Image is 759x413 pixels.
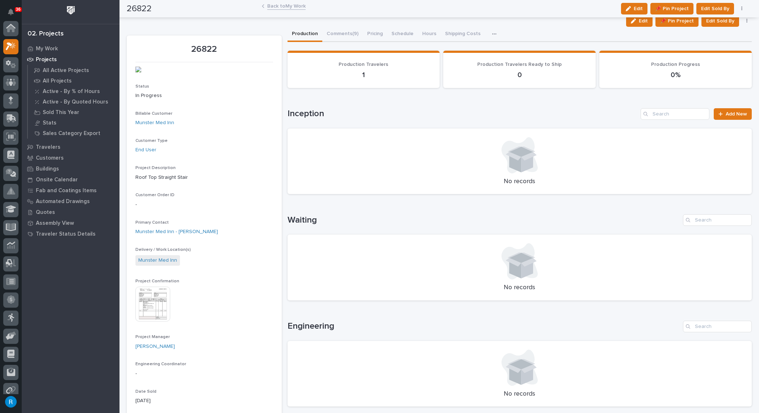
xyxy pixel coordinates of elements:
[655,15,699,27] button: 📌 Pin Project
[660,17,694,25] span: 📌 Pin Project
[28,76,119,86] a: All Projects
[28,30,64,38] div: 02. Projects
[43,78,72,84] p: All Projects
[296,178,743,186] p: No records
[441,27,485,42] button: Shipping Costs
[135,279,179,283] span: Project Confirmation
[135,174,273,181] p: Roof Top Straight Stair
[135,111,172,116] span: Billable Customer
[135,92,273,100] p: In Progress
[28,86,119,96] a: Active - By % of Hours
[135,166,176,170] span: Project Description
[36,155,64,161] p: Customers
[43,130,100,137] p: Sales Category Export
[288,109,638,119] h1: Inception
[477,62,562,67] span: Production Travelers Ready to Ship
[267,1,306,10] a: Back toMy Work
[36,144,60,151] p: Travelers
[363,27,387,42] button: Pricing
[22,54,119,65] a: Projects
[296,390,743,398] p: No records
[3,4,18,20] button: Notifications
[639,18,648,24] span: Edit
[36,166,59,172] p: Buildings
[288,27,322,42] button: Production
[135,193,175,197] span: Customer Order ID
[626,15,653,27] button: Edit
[36,198,90,205] p: Automated Drawings
[135,362,186,366] span: Engineering Coordinator
[701,15,739,27] button: Edit Sold By
[683,214,752,226] input: Search
[322,27,363,42] button: Comments (9)
[608,71,743,79] p: 0%
[296,71,431,79] p: 1
[135,146,156,154] a: End User
[651,62,700,67] span: Production Progress
[22,163,119,174] a: Buildings
[138,257,177,264] a: Munster Med Inn
[9,9,18,20] div: Notifications36
[36,46,58,52] p: My Work
[135,67,190,72] img: HD7bjHVZFwZcYqPU6xPDbDakJC3U3VKVkcXQyrrJHxc
[43,109,79,116] p: Sold This Year
[22,196,119,207] a: Automated Drawings
[135,397,273,405] p: [DATE]
[714,108,752,120] a: Add New
[43,88,100,95] p: Active - By % of Hours
[22,152,119,163] a: Customers
[36,231,96,237] p: Traveler Status Details
[36,177,78,183] p: Onsite Calendar
[135,370,273,378] p: -
[339,62,388,67] span: Production Travelers
[64,4,77,17] img: Workspace Logo
[296,284,743,292] p: No records
[683,321,752,332] input: Search
[28,128,119,138] a: Sales Category Export
[43,99,108,105] p: Active - By Quoted Hours
[36,56,57,63] p: Projects
[36,187,97,194] p: Fab and Coatings Items
[135,220,169,225] span: Primary Contact
[43,120,56,126] p: Stats
[641,108,709,120] input: Search
[135,44,273,55] p: 26822
[135,201,273,208] p: -
[16,7,21,12] p: 36
[22,142,119,152] a: Travelers
[43,67,89,74] p: All Active Projects
[135,248,191,252] span: Delivery / Work Location(s)
[135,335,170,339] span: Project Manager
[22,228,119,239] a: Traveler Status Details
[22,207,119,218] a: Quotes
[135,84,149,89] span: Status
[706,17,734,25] span: Edit Sold By
[22,185,119,196] a: Fab and Coatings Items
[22,43,119,54] a: My Work
[135,119,174,127] a: Munster Med Inn
[22,174,119,185] a: Onsite Calendar
[288,321,680,332] h1: Engineering
[3,394,18,409] button: users-avatar
[135,228,218,236] a: Munster Med Inn - [PERSON_NAME]
[36,209,55,216] p: Quotes
[726,111,747,117] span: Add New
[387,27,418,42] button: Schedule
[135,343,175,350] a: [PERSON_NAME]
[135,389,156,394] span: Date Sold
[452,71,587,79] p: 0
[28,97,119,107] a: Active - By Quoted Hours
[418,27,441,42] button: Hours
[36,220,74,227] p: Assembly View
[288,215,680,226] h1: Waiting
[22,218,119,228] a: Assembly View
[28,107,119,117] a: Sold This Year
[135,139,168,143] span: Customer Type
[28,118,119,128] a: Stats
[28,65,119,75] a: All Active Projects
